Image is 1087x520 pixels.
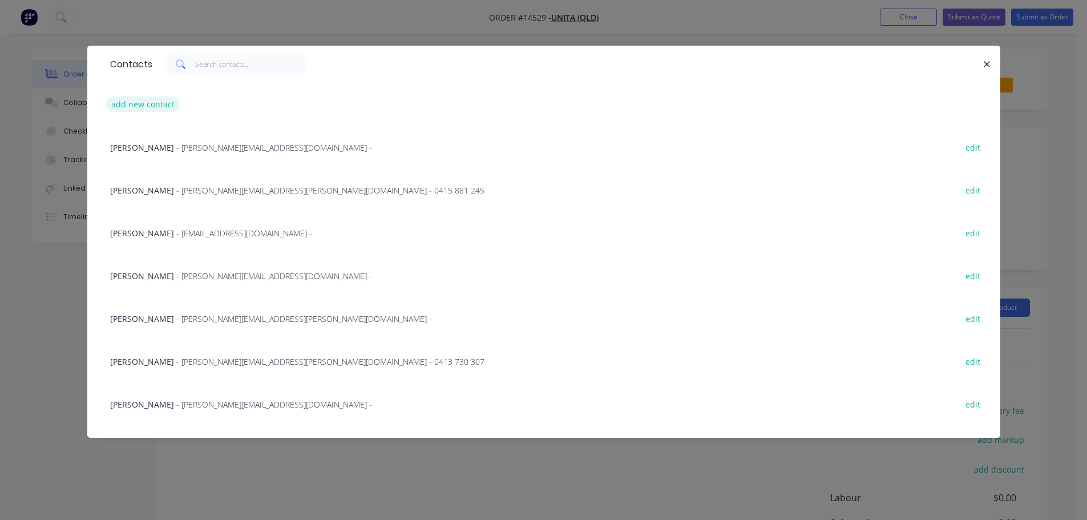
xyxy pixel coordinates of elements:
span: [PERSON_NAME] [110,142,174,153]
button: edit [960,225,987,240]
span: - [PERSON_NAME][EMAIL_ADDRESS][PERSON_NAME][DOMAIN_NAME] - [176,313,432,324]
span: - [PERSON_NAME][EMAIL_ADDRESS][DOMAIN_NAME] - [176,271,372,281]
span: - [PERSON_NAME][EMAIL_ADDRESS][PERSON_NAME][DOMAIN_NAME] - 0413 730 307 [176,356,484,367]
button: edit [960,182,987,197]
span: - [PERSON_NAME][EMAIL_ADDRESS][PERSON_NAME][DOMAIN_NAME] - 0415 881 245 [176,185,484,196]
span: [PERSON_NAME] [110,313,174,324]
button: edit [960,139,987,155]
span: [PERSON_NAME] [110,356,174,367]
span: [PERSON_NAME] [110,271,174,281]
span: [PERSON_NAME] [110,399,174,410]
span: - [EMAIL_ADDRESS][DOMAIN_NAME] - [176,228,312,239]
button: edit [960,311,987,326]
button: edit [960,268,987,283]
span: - [PERSON_NAME][EMAIL_ADDRESS][DOMAIN_NAME] - [176,142,372,153]
button: add new contact [106,96,181,112]
span: [PERSON_NAME] [110,185,174,196]
span: [PERSON_NAME] [110,228,174,239]
button: edit [960,353,987,369]
input: Search contacts... [195,53,306,76]
button: edit [960,396,987,412]
span: - [PERSON_NAME][EMAIL_ADDRESS][DOMAIN_NAME] - [176,399,372,410]
div: Contacts [104,46,152,83]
